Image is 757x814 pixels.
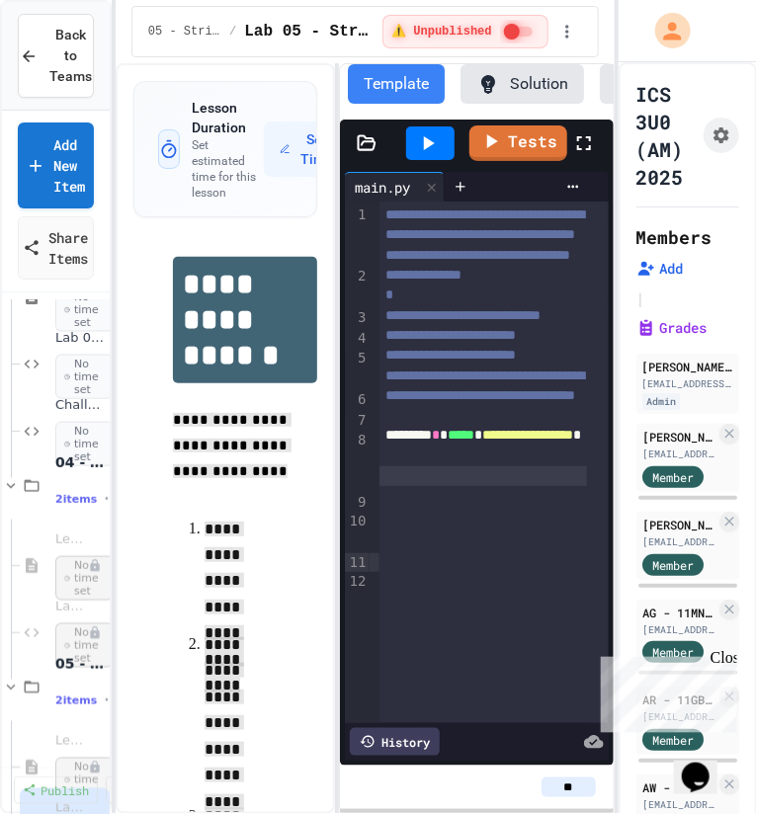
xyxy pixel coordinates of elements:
[674,735,737,794] iframe: chat widget
[18,122,94,208] a: Add New Item
[192,98,264,137] h3: Lesson Duration
[264,122,352,177] button: Set Time
[345,172,445,202] div: main.py
[469,125,567,161] a: Tests
[345,177,420,198] div: main.py
[345,493,370,513] div: 9
[345,267,370,308] div: 2
[642,622,715,637] div: [EMAIL_ADDRESS][DOMAIN_NAME]
[55,599,88,615] span: Lab 04 - Math Functions
[55,287,114,333] span: No time set
[55,397,106,414] span: Challenges 03 - Repetition
[55,758,114,803] span: No time set
[345,349,370,390] div: 5
[345,431,370,492] div: 8
[642,447,715,461] div: [EMAIL_ADDRESS][DOMAIN_NAME]
[55,330,106,347] span: Lab 03 - Repetition
[636,80,696,191] h1: ICS 3U0 (AM) 2025
[345,411,370,432] div: 7
[345,512,370,553] div: 10
[88,559,102,573] div: Unpublished
[55,655,106,673] span: 05 - Strings
[600,64,703,104] button: Tests
[345,308,370,329] div: 3
[642,358,733,375] div: [PERSON_NAME] - [PERSON_NAME] SS (2652)
[345,205,370,267] div: 1
[345,553,370,573] div: 11
[642,393,680,410] div: Admin
[49,25,92,87] span: Back to Teams
[642,516,715,533] div: [PERSON_NAME]
[636,259,684,279] button: Add
[382,15,547,48] div: ⚠️ Students cannot see this content! Click the toggle to publish it and make it visible to your c...
[229,24,236,40] span: /
[244,20,375,43] span: Lab 05 - Strings
[55,493,97,506] span: 2 items
[642,376,733,391] div: [EMAIL_ADDRESS][DOMAIN_NAME]
[636,286,646,310] span: |
[105,491,109,507] span: •
[14,776,98,804] a: Publish
[18,216,94,280] a: Share Items
[593,649,737,733] iframe: chat widget
[55,355,114,400] span: No time set
[345,329,370,350] div: 4
[636,318,708,338] button: Grades
[106,776,183,804] a: Delete
[88,626,102,640] div: Unpublished
[652,643,694,661] span: Member
[55,623,114,669] span: No time set
[348,64,445,104] button: Template
[55,453,106,471] span: 04 - Math Functions
[192,137,264,201] p: Set estimated time for this lesson
[55,733,88,750] span: Lesson 05 - Strings
[8,8,136,125] div: Chat with us now!Close
[642,604,715,621] div: AG - 11MN 1016219 [PERSON_NAME] SS
[652,556,694,574] span: Member
[636,223,713,251] h2: Members
[634,8,696,53] div: My Account
[642,534,715,549] div: [EMAIL_ADDRESS][DOMAIN_NAME]
[652,731,694,749] span: Member
[642,797,715,812] div: [EMAIL_ADDRESS][DOMAIN_NAME]
[55,531,88,548] span: Lesson 04 - Math Functions
[18,14,94,98] button: Back to Teams
[461,64,584,104] button: Solution
[350,728,440,756] div: History
[345,572,370,592] div: 12
[55,556,114,602] span: No time set
[105,692,109,708] span: •
[391,24,491,40] span: ⚠️ Unpublished
[55,422,114,467] span: No time set
[88,761,102,774] div: Unpublished
[55,694,97,707] span: 2 items
[148,24,221,40] span: 05 - Strings
[704,118,739,153] button: Assignment Settings
[652,468,694,486] span: Member
[642,428,715,446] div: [PERSON_NAME]
[345,390,370,411] div: 6
[642,778,715,796] div: AW - 11MN 778249 [PERSON_NAME] SS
